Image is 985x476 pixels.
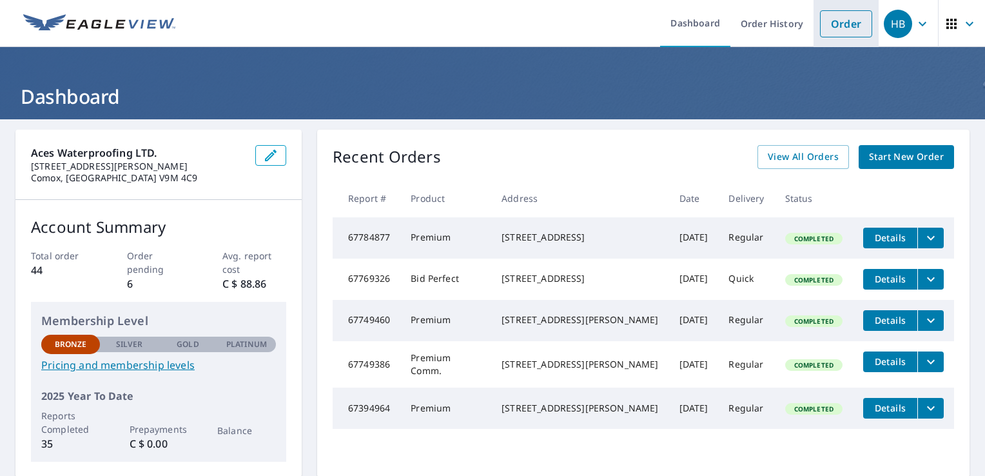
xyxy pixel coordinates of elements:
[333,300,400,341] td: 67749460
[917,310,944,331] button: filesDropdownBtn-67749460
[669,217,719,259] td: [DATE]
[718,300,774,341] td: Regular
[400,217,491,259] td: Premium
[917,352,944,372] button: filesDropdownBtn-67749386
[41,436,100,451] p: 35
[917,398,944,419] button: filesDropdownBtn-67394964
[333,388,400,429] td: 67394964
[31,145,245,161] p: Aces Waterproofing LTD.
[31,249,95,263] p: Total order
[669,179,719,217] th: Date
[786,275,841,284] span: Completed
[871,355,910,368] span: Details
[863,352,917,372] button: detailsBtn-67749386
[41,388,276,404] p: 2025 Year To Date
[786,317,841,326] span: Completed
[400,179,491,217] th: Product
[55,339,87,350] p: Bronze
[31,161,245,172] p: [STREET_ADDRESS][PERSON_NAME]
[871,232,910,244] span: Details
[718,179,774,217] th: Delivery
[718,259,774,300] td: Quick
[863,228,917,248] button: detailsBtn-67784877
[786,361,841,370] span: Completed
[116,339,143,350] p: Silver
[786,234,841,243] span: Completed
[41,312,276,330] p: Membership Level
[884,10,912,38] div: HB
[23,14,175,34] img: EV Logo
[502,272,658,285] div: [STREET_ADDRESS]
[917,228,944,248] button: filesDropdownBtn-67784877
[400,300,491,341] td: Premium
[669,341,719,388] td: [DATE]
[718,341,774,388] td: Regular
[41,357,276,373] a: Pricing and membership levels
[669,259,719,300] td: [DATE]
[669,388,719,429] td: [DATE]
[15,83,970,110] h1: Dashboard
[226,339,267,350] p: Platinum
[130,422,188,436] p: Prepayments
[222,249,286,276] p: Avg. report cost
[718,388,774,429] td: Regular
[400,341,491,388] td: Premium Comm.
[31,263,95,278] p: 44
[768,149,839,165] span: View All Orders
[917,269,944,290] button: filesDropdownBtn-67769326
[863,269,917,290] button: detailsBtn-67769326
[333,341,400,388] td: 67749386
[863,310,917,331] button: detailsBtn-67749460
[31,215,286,239] p: Account Summary
[333,259,400,300] td: 67769326
[871,402,910,414] span: Details
[502,402,658,415] div: [STREET_ADDRESS][PERSON_NAME]
[718,217,774,259] td: Regular
[775,179,853,217] th: Status
[669,300,719,341] td: [DATE]
[177,339,199,350] p: Gold
[31,172,245,184] p: Comox, [GEOGRAPHIC_DATA] V9M 4C9
[491,179,668,217] th: Address
[333,145,441,169] p: Recent Orders
[820,10,872,37] a: Order
[127,276,191,292] p: 6
[222,276,286,292] p: C $ 88.86
[502,358,658,371] div: [STREET_ADDRESS][PERSON_NAME]
[400,259,491,300] td: Bid Perfect
[871,314,910,326] span: Details
[333,179,400,217] th: Report #
[786,404,841,413] span: Completed
[130,436,188,451] p: C $ 0.00
[502,231,658,244] div: [STREET_ADDRESS]
[502,313,658,326] div: [STREET_ADDRESS][PERSON_NAME]
[333,217,400,259] td: 67784877
[863,398,917,419] button: detailsBtn-67394964
[217,424,276,437] p: Balance
[757,145,849,169] a: View All Orders
[127,249,191,276] p: Order pending
[859,145,954,169] a: Start New Order
[41,409,100,436] p: Reports Completed
[871,273,910,285] span: Details
[869,149,944,165] span: Start New Order
[400,388,491,429] td: Premium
